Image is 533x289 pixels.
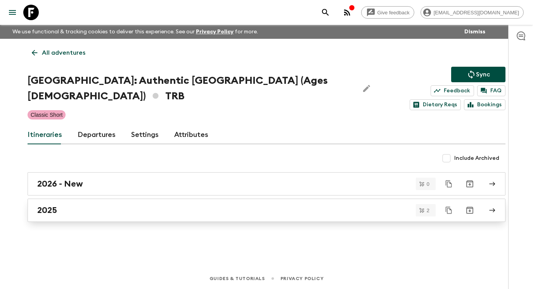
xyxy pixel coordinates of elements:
[422,208,434,213] span: 2
[361,6,414,19] a: Give feedback
[37,205,57,215] h2: 2025
[477,85,505,96] a: FAQ
[196,29,234,35] a: Privacy Policy
[421,6,524,19] div: [EMAIL_ADDRESS][DOMAIN_NAME]
[42,48,85,57] p: All adventures
[462,202,478,218] button: Archive
[454,154,499,162] span: Include Archived
[410,99,461,110] a: Dietary Reqs
[280,274,324,283] a: Privacy Policy
[28,199,505,222] a: 2025
[462,176,478,192] button: Archive
[37,179,83,189] h2: 2026 - New
[174,126,208,144] a: Attributes
[318,5,333,20] button: search adventures
[429,10,523,16] span: [EMAIL_ADDRESS][DOMAIN_NAME]
[464,99,505,110] a: Bookings
[431,85,474,96] a: Feedback
[442,177,456,191] button: Duplicate
[422,182,434,187] span: 0
[78,126,116,144] a: Departures
[28,73,353,104] h1: [GEOGRAPHIC_DATA]: Authentic [GEOGRAPHIC_DATA] (Ages [DEMOGRAPHIC_DATA]) TRB
[373,10,414,16] span: Give feedback
[28,126,62,144] a: Itineraries
[131,126,159,144] a: Settings
[462,26,487,37] button: Dismiss
[209,274,265,283] a: Guides & Tutorials
[9,25,261,39] p: We use functional & tracking cookies to deliver this experience. See our for more.
[31,111,62,119] p: Classic Short
[5,5,20,20] button: menu
[442,203,456,217] button: Duplicate
[451,67,505,82] button: Sync adventure departures to the booking engine
[28,172,505,196] a: 2026 - New
[28,45,90,61] a: All adventures
[476,70,490,79] p: Sync
[359,73,374,104] button: Edit Adventure Title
